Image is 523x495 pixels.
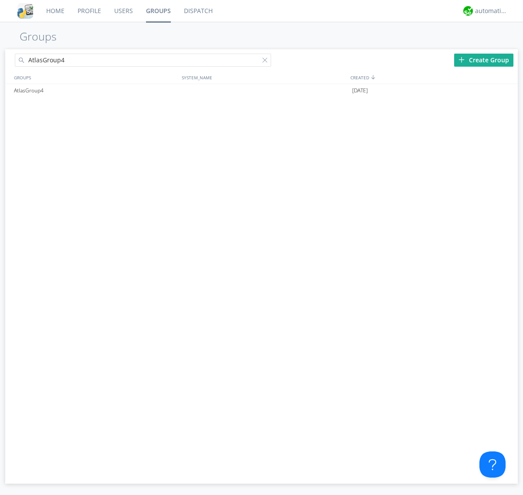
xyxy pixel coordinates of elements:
img: plus.svg [458,57,465,63]
iframe: Toggle Customer Support [479,451,506,478]
div: Create Group [454,54,513,67]
a: AtlasGroup4[DATE] [5,84,518,97]
input: Search groups [15,54,271,67]
img: cddb5a64eb264b2086981ab96f4c1ba7 [17,3,33,19]
div: automation+atlas [475,7,508,15]
div: AtlasGroup4 [12,84,180,97]
div: GROUPS [12,71,177,84]
div: SYSTEM_NAME [180,71,348,84]
span: [DATE] [352,84,368,97]
img: d2d01cd9b4174d08988066c6d424eccd [463,6,473,16]
div: CREATED [348,71,518,84]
